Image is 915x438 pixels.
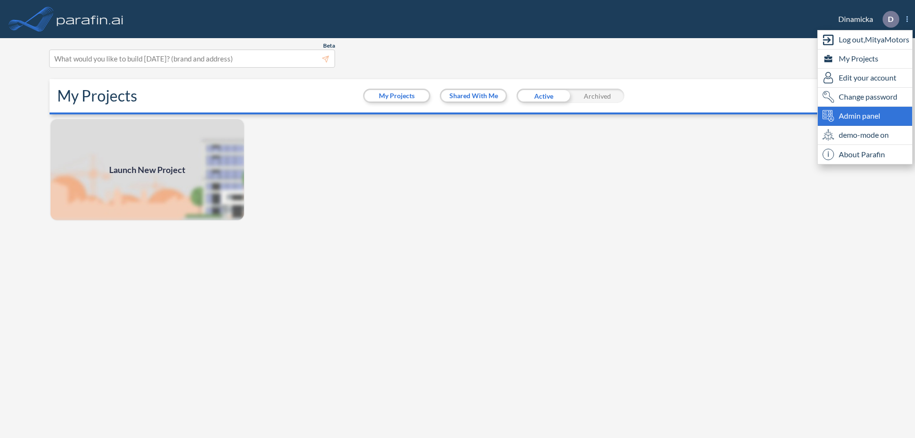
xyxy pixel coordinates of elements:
span: i [823,149,834,160]
p: D [888,15,894,23]
a: Launch New Project [50,118,245,221]
div: Active [517,89,570,103]
span: demo-mode on [839,129,889,141]
img: logo [55,10,125,29]
div: Change password [818,88,912,107]
span: My Projects [839,53,878,64]
div: Log out [818,31,912,50]
div: Dinamicka [824,11,908,28]
button: My Projects [365,90,429,102]
div: Archived [570,89,624,103]
img: add [50,118,245,221]
span: About Parafin [839,149,885,160]
span: Log out, MityaMotors [839,34,909,45]
span: Edit your account [839,72,896,83]
span: Launch New Project [109,163,185,176]
div: About Parafin [818,145,912,164]
span: Admin panel [839,110,880,122]
div: demo-mode on [818,126,912,145]
div: My Projects [818,50,912,69]
span: Beta [323,42,335,50]
div: Edit user [818,69,912,88]
button: Shared With Me [441,90,506,102]
div: Admin panel [818,107,912,126]
span: Change password [839,91,897,102]
h2: My Projects [57,87,137,105]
